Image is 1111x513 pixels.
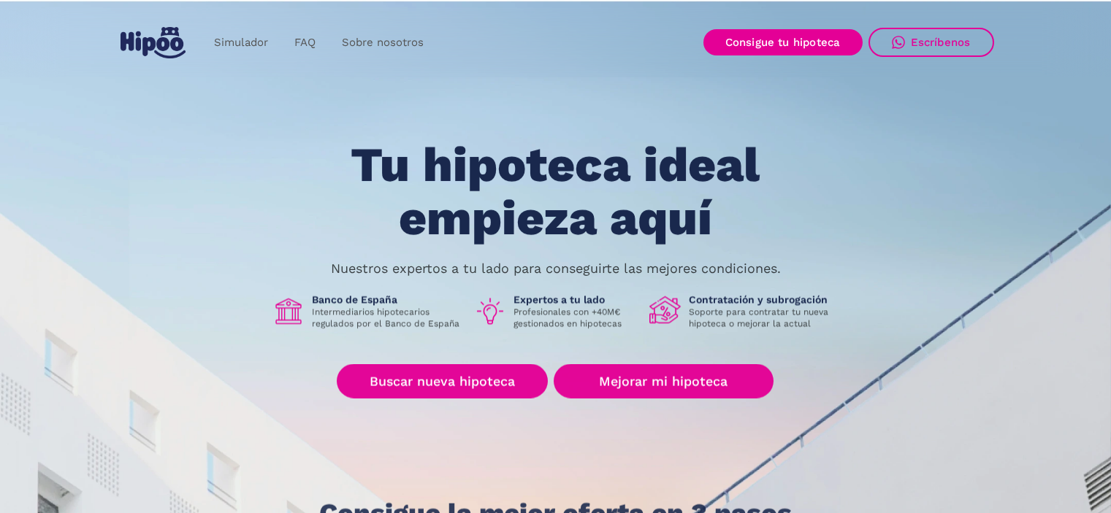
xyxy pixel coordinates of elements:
[312,306,462,330] p: Intermediarios hipotecarios regulados por el Banco de España
[329,28,437,57] a: Sobre nosotros
[689,306,839,330] p: Soporte para contratar tu nueva hipoteca o mejorar la actual
[513,306,638,330] p: Profesionales con +40M€ gestionados en hipotecas
[554,364,774,398] a: Mejorar mi hipoteca
[703,29,863,55] a: Consigue tu hipoteca
[281,28,329,57] a: FAQ
[337,364,548,398] a: Buscar nueva hipoteca
[312,293,462,306] h1: Banco de España
[201,28,281,57] a: Simulador
[689,293,839,306] h1: Contratación y subrogación
[513,293,638,306] h1: Expertos a tu lado
[331,263,781,274] p: Nuestros expertos a tu lado para conseguirte las mejores condiciones.
[118,21,189,64] a: home
[911,36,971,49] div: Escríbenos
[278,139,832,244] h1: Tu hipoteca ideal empieza aquí
[868,28,994,57] a: Escríbenos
